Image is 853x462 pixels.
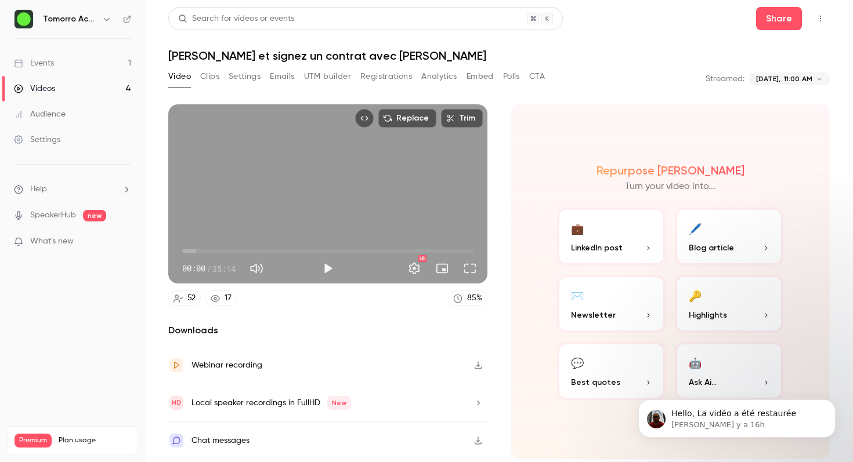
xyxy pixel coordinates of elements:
[316,257,339,280] button: Play
[689,354,702,372] div: 🤖
[756,7,802,30] button: Share
[83,210,106,221] span: new
[245,257,268,280] button: Mute
[571,286,584,304] div: ✉️
[571,219,584,237] div: 💼
[458,257,482,280] button: Full screen
[168,290,201,306] a: 52
[168,67,191,86] button: Video
[441,109,483,128] button: Trim
[689,219,702,237] div: 🖊️
[200,67,219,86] button: Clips
[360,67,412,86] button: Registrations
[168,323,487,337] h2: Downloads
[503,67,520,86] button: Polls
[557,275,666,333] button: ✉️Newsletter
[675,342,783,400] button: 🤖Ask Ai...
[431,257,454,280] button: Turn on miniplayer
[168,49,830,63] h1: [PERSON_NAME] et signez un contrat avec [PERSON_NAME]
[191,396,351,410] div: Local speaker recordings in FullHD
[756,74,780,84] span: [DATE],
[205,290,237,306] a: 17
[689,286,702,304] div: 🔑
[14,83,55,94] div: Videos
[706,73,744,85] p: Streamed:
[191,434,250,448] div: Chat messages
[418,255,426,262] div: HD
[225,292,232,304] div: 17
[191,358,262,372] div: Webinar recording
[448,290,487,306] a: 85%
[182,263,236,275] div: 00:00
[597,163,744,177] h2: Repurpose [PERSON_NAME]
[59,436,131,445] span: Plan usage
[689,309,727,321] span: Highlights
[378,109,436,128] button: Replace
[30,235,74,248] span: What's new
[675,275,783,333] button: 🔑Highlights
[187,292,196,304] div: 52
[30,209,76,221] a: SpeakerHub
[207,263,211,275] span: /
[811,9,830,28] button: Top Bar Actions
[689,242,734,254] span: Blog article
[229,67,261,86] button: Settings
[621,375,853,456] iframe: Intercom notifications message
[571,309,616,321] span: Newsletter
[270,67,294,86] button: Emails
[467,292,482,304] div: 85 %
[571,354,584,372] div: 💬
[212,263,236,275] span: 35:14
[557,208,666,265] button: 💼LinkedIn post
[421,67,457,86] button: Analytics
[15,434,52,448] span: Premium
[355,109,374,128] button: Embed video
[403,257,426,280] button: Settings
[675,208,783,265] button: 🖊️Blog article
[43,13,97,25] h6: Tomorro Academy
[625,180,715,194] p: Turn your video into...
[182,263,205,275] span: 00:00
[529,67,545,86] button: CTA
[178,13,294,25] div: Search for videos or events
[557,342,666,400] button: 💬Best quotes
[571,242,623,254] span: LinkedIn post
[30,183,47,195] span: Help
[571,376,620,388] span: Best quotes
[14,108,66,120] div: Audience
[14,134,60,145] div: Settings
[304,67,351,86] button: UTM builder
[14,57,54,69] div: Events
[14,183,131,195] li: help-dropdown-opener
[327,396,351,410] span: New
[784,74,812,84] span: 11:00 AM
[15,10,33,28] img: Tomorro Academy
[467,67,494,86] button: Embed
